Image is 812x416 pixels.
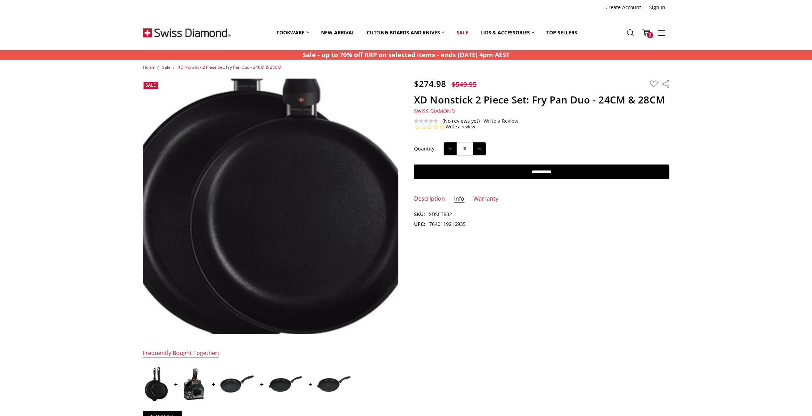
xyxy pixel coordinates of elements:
h1: XD Nonstick 2 Piece Set: Fry Pan Duo - 24CM & 28CM [414,94,669,106]
a: Create Account [601,2,645,12]
a: Cookware [270,17,315,48]
dt: SKU: [414,210,425,218]
img: XD Nonstick Fry Pan 24cm [219,375,254,394]
dd: XDSET602 [428,210,452,218]
a: Write a review [445,124,475,130]
div: Frequently Bought Together: [143,349,219,357]
span: $549.95 [451,80,476,89]
span: Sale [146,82,156,88]
a: Cutting boards and knives [361,17,451,48]
span: 2 [647,32,653,38]
span: (No reviews yet) [442,118,479,124]
span: $274.98 [414,78,446,89]
a: Info [454,195,464,203]
strong: Sale - up to 70% off RRP on selected items - ends [DATE] 4pm AEST [302,51,510,59]
dd: 7640119216935 [429,220,465,228]
span: Swiss Diamond [414,108,454,114]
a: Sign In [645,2,669,12]
img: XD Induction Nonstick Fry Pan 28cm [316,376,351,392]
a: Lids & Accessories [474,17,540,48]
a: Sale [451,17,474,48]
a: Sale [162,64,171,70]
a: Write a Review [483,118,518,124]
a: New arrival [315,17,360,48]
label: Quantity: [414,145,435,153]
a: Top Sellers [540,17,583,48]
a: XD Nonstick 2 Piece Set: Fry Pan Duo - 24CM & 28CM [178,64,281,70]
img: XD Nonstick Fry Pan 28cm [268,376,303,392]
img: XD Nonstick INDUCTION 2 Piece Set: Fry Pan Duo - 24CM & 28CM [144,367,168,402]
a: Home [143,64,155,70]
dt: UPC: [414,220,425,228]
a: Warranty [473,195,498,203]
a: Description [414,195,445,203]
img: Free Shipping On Every Order [143,15,231,50]
img: XD Nonstick 3 Piece Fry Pan set - 20CM, 24CM & 28CM [182,367,206,402]
a: 2 [638,24,654,41]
